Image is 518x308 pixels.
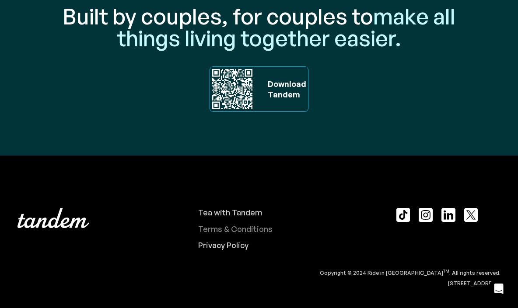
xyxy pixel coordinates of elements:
[117,2,456,52] span: make all things living together easier.
[198,208,389,218] a: Tea with Tandem
[198,225,273,234] div: Terms & Conditions
[263,79,306,100] div: Download ‍ Tandem
[198,208,262,218] div: Tea with Tandem
[198,241,248,250] div: Privacy Policy
[443,269,449,273] sup: TM
[198,225,389,234] a: Terms & Conditions
[488,278,509,299] div: Open Intercom Messenger
[17,268,500,289] div: Copyright © 2024 Ride in [GEOGRAPHIC_DATA] . All rights reserved. [STREET_ADDRESS]
[198,241,389,250] a: Privacy Policy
